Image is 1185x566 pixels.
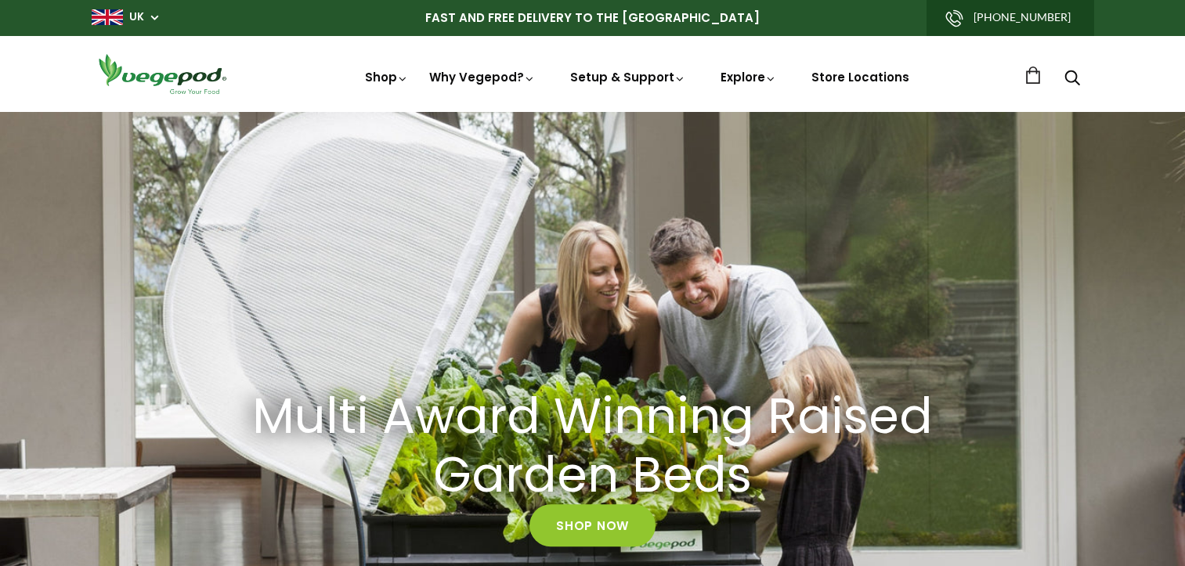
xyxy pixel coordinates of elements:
img: Vegepod [92,52,233,96]
a: Why Vegepod? [429,69,536,85]
img: gb_large.png [92,9,123,25]
h2: Multi Award Winning Raised Garden Beds [240,388,945,505]
a: Multi Award Winning Raised Garden Beds [221,388,965,505]
a: Shop Now [529,505,656,547]
a: Explore [721,69,777,85]
a: Store Locations [811,69,909,85]
a: Search [1064,71,1080,88]
a: Setup & Support [570,69,686,85]
a: Shop [365,69,409,85]
a: UK [129,9,144,25]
